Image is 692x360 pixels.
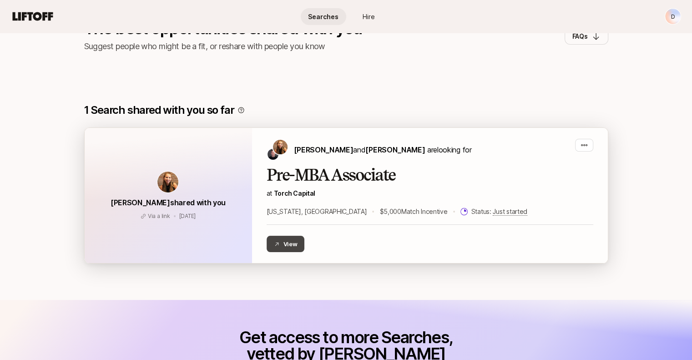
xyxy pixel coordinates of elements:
[353,145,425,154] span: and
[179,213,196,219] span: August 15, 2025 9:19pm
[267,236,305,252] button: View
[84,104,234,117] p: 1 Search shared with you so far
[267,206,367,217] p: [US_STATE], [GEOGRAPHIC_DATA]
[267,188,593,199] p: at
[84,40,362,53] p: Suggest people who might be a fit, or reshare with people you know
[294,145,354,154] span: [PERSON_NAME]
[148,212,170,220] p: Via a link
[493,208,527,216] span: Just started
[267,166,593,184] h2: Pre-MBA Associate
[572,31,588,42] p: FAQs
[84,20,362,36] p: The best opportunities shared with you
[157,172,178,193] img: avatar-url
[294,144,472,156] p: are looking for
[671,11,675,22] p: D
[379,206,447,217] p: $5,000 Match Incentive
[471,206,527,217] p: Status:
[665,8,681,25] button: D
[346,8,392,25] a: Hire
[273,140,288,154] img: Katie Reiner
[308,12,338,21] span: Searches
[365,145,425,154] span: [PERSON_NAME]
[268,149,278,160] img: Christopher Harper
[274,189,315,197] a: Torch Capital
[363,12,375,21] span: Hire
[301,8,346,25] a: Searches
[565,28,608,45] button: FAQs
[111,198,226,207] span: [PERSON_NAME] shared with you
